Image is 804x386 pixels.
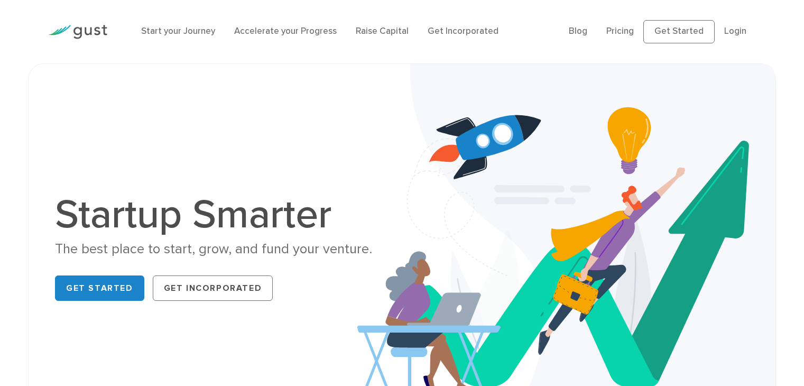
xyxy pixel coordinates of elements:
img: Gust Logo [48,25,107,39]
a: Accelerate your Progress [234,26,337,36]
a: Get Started [55,275,144,301]
a: Login [724,26,746,36]
a: Pricing [606,26,634,36]
a: Raise Capital [356,26,409,36]
h1: Startup Smarter [55,195,394,235]
a: Get Started [643,20,715,43]
a: Get Incorporated [428,26,498,36]
div: The best place to start, grow, and fund your venture. [55,240,394,259]
a: Start your Journey [141,26,215,36]
a: Get Incorporated [153,275,273,301]
a: Blog [569,26,587,36]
